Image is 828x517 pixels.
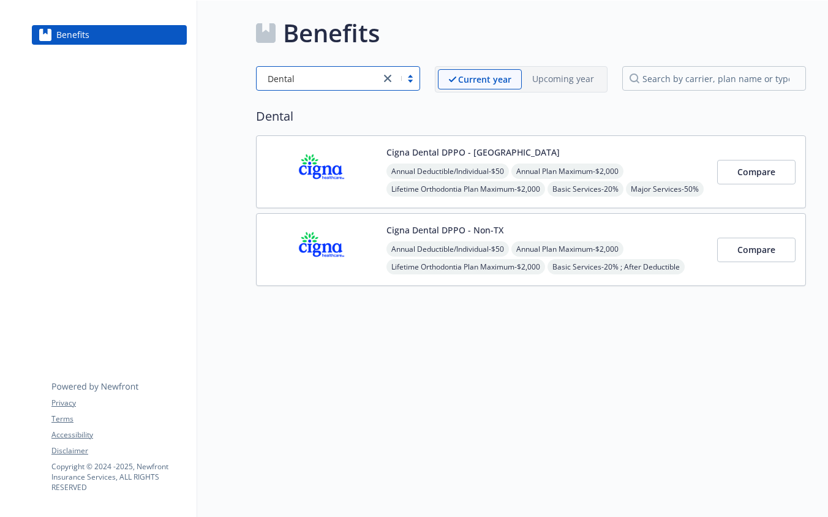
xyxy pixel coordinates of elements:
span: Annual Plan Maximum - $2,000 [511,241,623,257]
span: Dental [263,72,374,85]
h1: Benefits [283,15,380,51]
span: Compare [737,166,775,178]
span: Lifetime Orthodontia Plan Maximum - $2,000 [386,259,545,274]
button: Compare [717,160,796,184]
span: Dental [268,72,295,85]
a: close [380,71,395,86]
span: Lifetime Orthodontia Plan Maximum - $2,000 [386,181,545,197]
h2: Dental [256,107,806,126]
span: Upcoming year [522,69,604,89]
a: Privacy [51,398,186,409]
button: Compare [717,238,796,262]
img: CIGNA carrier logo [266,146,377,198]
button: Cigna Dental DPPO - [GEOGRAPHIC_DATA] [386,146,560,159]
img: CIGNA carrier logo [266,224,377,276]
input: search by carrier, plan name or type [622,66,806,91]
span: Basic Services - 20% ; After Deductible [548,259,685,274]
span: Basic Services - 20% [548,181,623,197]
p: Copyright © 2024 - 2025 , Newfront Insurance Services, ALL RIGHTS RESERVED [51,461,186,492]
p: Current year [458,73,511,86]
p: Upcoming year [532,72,594,85]
span: Benefits [56,25,89,45]
span: Annual Deductible/Individual - $50 [386,241,509,257]
span: Annual Plan Maximum - $2,000 [511,164,623,179]
button: Cigna Dental DPPO - Non-TX [386,224,503,236]
span: Major Services - 50% [626,181,704,197]
span: Compare [737,244,775,255]
a: Accessibility [51,429,186,440]
a: Benefits [32,25,187,45]
a: Disclaimer [51,445,186,456]
a: Terms [51,413,186,425]
span: Annual Deductible/Individual - $50 [386,164,509,179]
